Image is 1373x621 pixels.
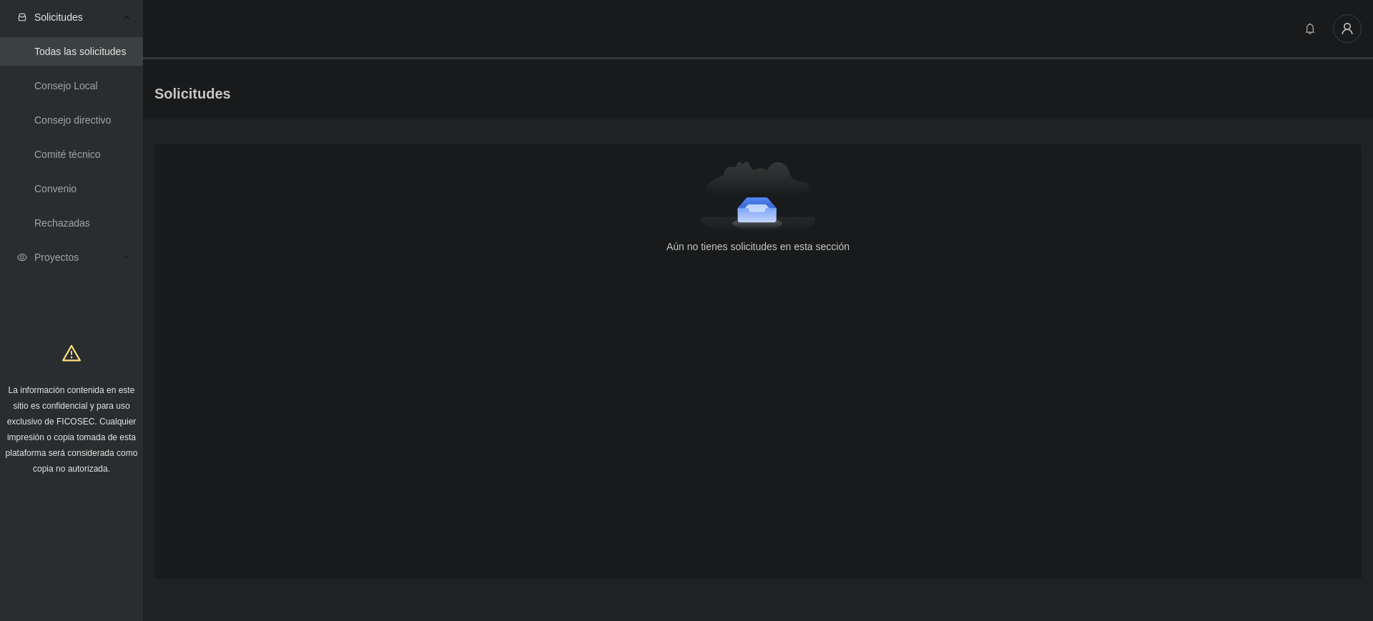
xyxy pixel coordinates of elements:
span: Solicitudes [154,82,231,105]
div: Aún no tienes solicitudes en esta sección [177,239,1339,254]
span: user [1334,22,1361,35]
span: Proyectos [34,243,119,272]
span: Solicitudes [34,3,119,31]
span: warning [62,344,81,362]
a: Todas las solicitudes [34,46,126,57]
a: Convenio [34,183,77,194]
img: Aún no tienes solicitudes en esta sección [700,162,817,233]
span: inbox [17,12,27,22]
a: Rechazadas [34,217,90,229]
a: Comité técnico [34,149,101,160]
button: bell [1299,17,1322,40]
a: Consejo Local [34,80,98,91]
span: eye [17,252,27,262]
span: bell [1299,23,1321,34]
button: user [1333,14,1362,43]
span: La información contenida en este sitio es confidencial y para uso exclusivo de FICOSEC. Cualquier... [6,385,138,474]
a: Consejo directivo [34,114,111,126]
